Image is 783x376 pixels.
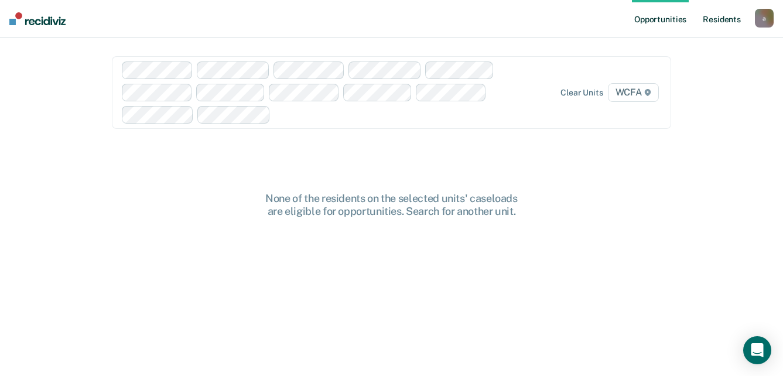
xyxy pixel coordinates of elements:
[9,12,66,25] img: Recidiviz
[743,336,771,364] div: Open Intercom Messenger
[204,192,579,217] div: None of the residents on the selected units' caseloads are eligible for opportunities. Search for...
[560,88,603,98] div: Clear units
[755,9,774,28] button: a
[608,83,659,102] span: WCFA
